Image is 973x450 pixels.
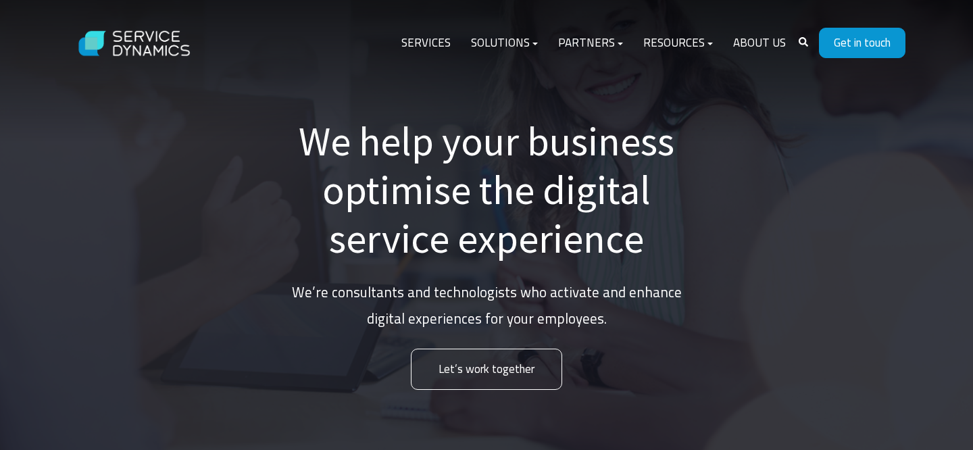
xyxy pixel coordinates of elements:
[723,27,796,59] a: About Us
[391,27,461,59] a: Services
[68,18,203,70] img: Service Dynamics Logo - White
[548,27,633,59] a: Partners
[391,27,796,59] div: Navigation Menu
[633,27,723,59] a: Resources
[461,27,548,59] a: Solutions
[284,117,689,263] h1: We help your business optimise the digital service experience
[284,279,689,333] p: We’re consultants and technologists who activate and enhance digital experiences for your employees.
[819,28,905,58] a: Get in touch
[411,349,562,390] a: Let’s work together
